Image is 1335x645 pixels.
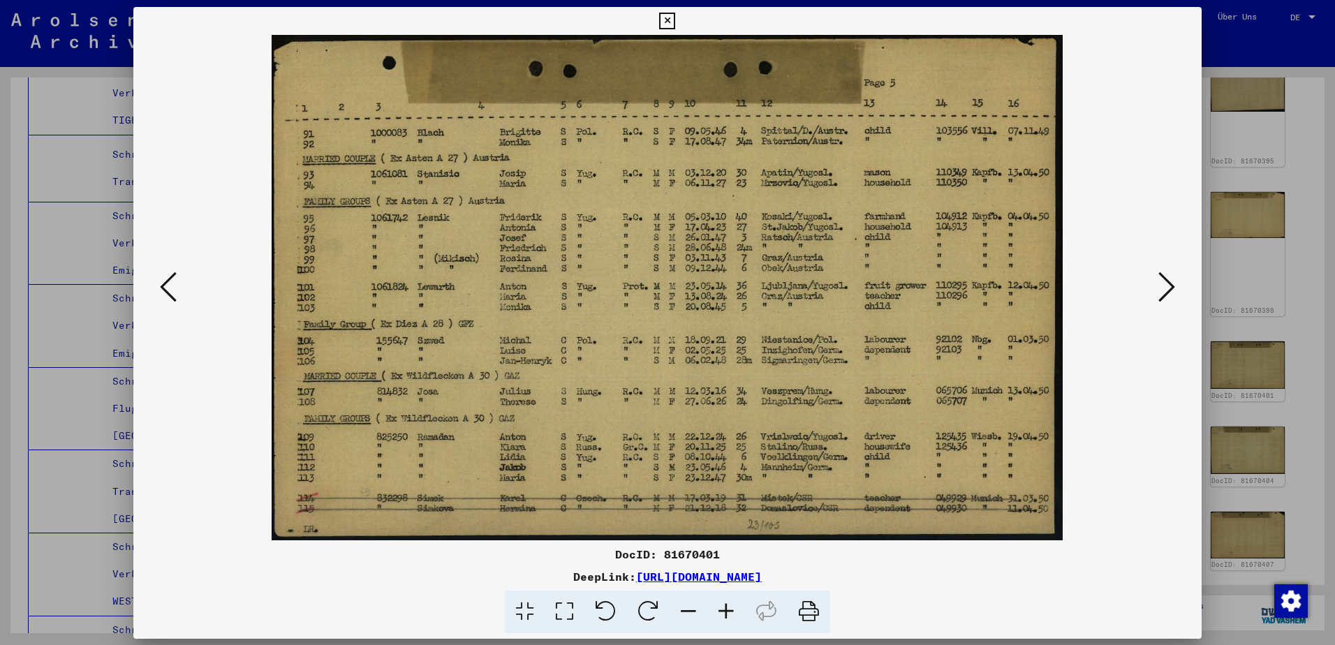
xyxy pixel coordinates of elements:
[1274,584,1307,617] div: Zustimmung ändern
[636,570,762,584] a: [URL][DOMAIN_NAME]
[133,568,1202,585] div: DeepLink:
[181,35,1154,540] img: 001.jpg
[133,546,1202,563] div: DocID: 81670401
[1274,584,1308,618] img: Zustimmung ändern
